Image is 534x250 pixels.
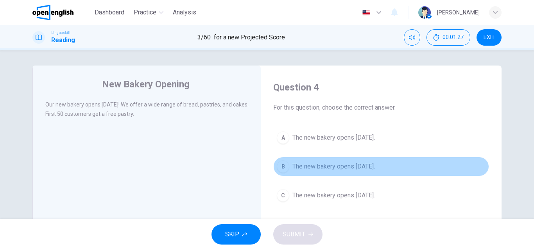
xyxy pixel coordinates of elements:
h4: New Bakery Opening [102,78,190,90]
button: BThe new bakery opens [DATE]. [273,157,489,176]
span: The new bakery opens [DATE]. [292,162,375,171]
span: The new bakery opens [DATE]. [292,133,375,142]
span: Practice [134,8,156,17]
img: en [361,10,371,16]
img: OpenEnglish logo [32,5,73,20]
button: AThe new bakery opens [DATE]. [273,128,489,147]
div: [PERSON_NAME] [437,8,480,17]
button: 00:01:27 [426,29,470,46]
span: SKIP [225,229,239,240]
a: OpenEnglish logo [32,5,91,20]
span: Analysis [173,8,196,17]
button: Dashboard [91,5,127,20]
img: Profile picture [418,6,431,19]
span: Dashboard [95,8,124,17]
button: Analysis [170,5,199,20]
h1: Reading [51,35,75,45]
span: 3 / 60 [197,33,211,42]
div: C [277,189,289,202]
button: EXIT [477,29,502,46]
span: Linguaskill [51,30,70,35]
button: CThe new bakery opens [DATE]. [273,186,489,205]
div: Hide [426,29,470,46]
div: B [277,160,289,173]
span: 00:01:27 [443,34,464,41]
h4: Question 4 [273,81,489,94]
span: Our new bakery opens [DATE]! We offer a wide range of bread, pastries, and cakes. First 50 custom... [45,101,249,117]
button: SKIP [211,224,261,245]
div: Mute [404,29,420,46]
span: EXIT [484,34,495,41]
div: A [277,131,289,144]
span: The new bakery opens [DATE]. [292,191,375,200]
span: for a new Projected Score [214,33,285,42]
button: Practice [131,5,167,20]
span: For this question, choose the correct answer. [273,103,489,112]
